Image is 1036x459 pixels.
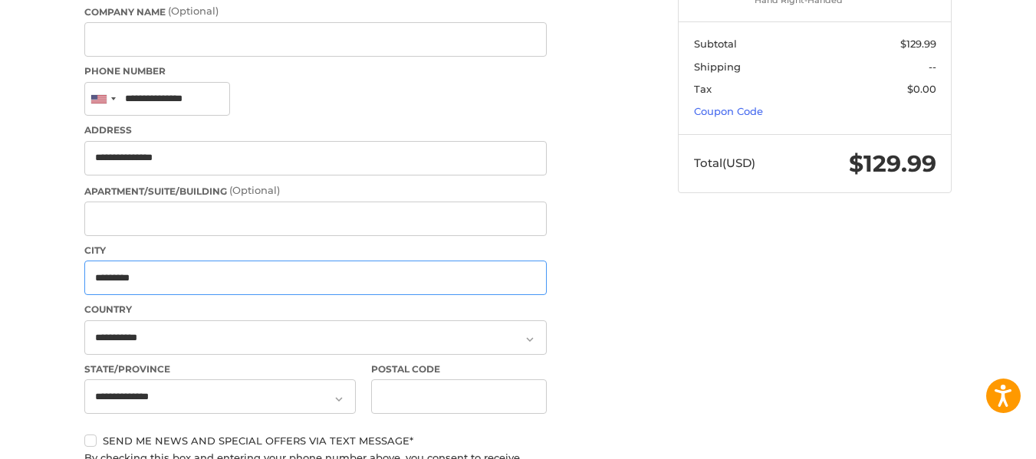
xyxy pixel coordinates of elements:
span: $129.99 [849,149,936,178]
span: Shipping [694,61,741,73]
label: Company Name [84,4,547,19]
span: Subtotal [694,38,737,50]
span: Tax [694,83,712,95]
div: United States: +1 [85,83,120,116]
label: Phone Number [84,64,547,78]
span: $129.99 [900,38,936,50]
label: City [84,244,547,257]
label: Apartment/Suite/Building [84,183,547,198]
span: Total (USD) [694,156,755,170]
span: $0.00 [907,83,936,95]
small: (Optional) [168,5,219,17]
label: State/Province [84,362,356,376]
label: Address [84,123,547,137]
label: Send me news and special offers via text message* [84,434,547,447]
span: -- [929,61,936,73]
a: Coupon Code [694,105,763,117]
iframe: Google Customer Reviews [909,418,1036,459]
small: (Optional) [229,184,280,196]
label: Country [84,303,547,316]
label: Postal Code [371,362,548,376]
